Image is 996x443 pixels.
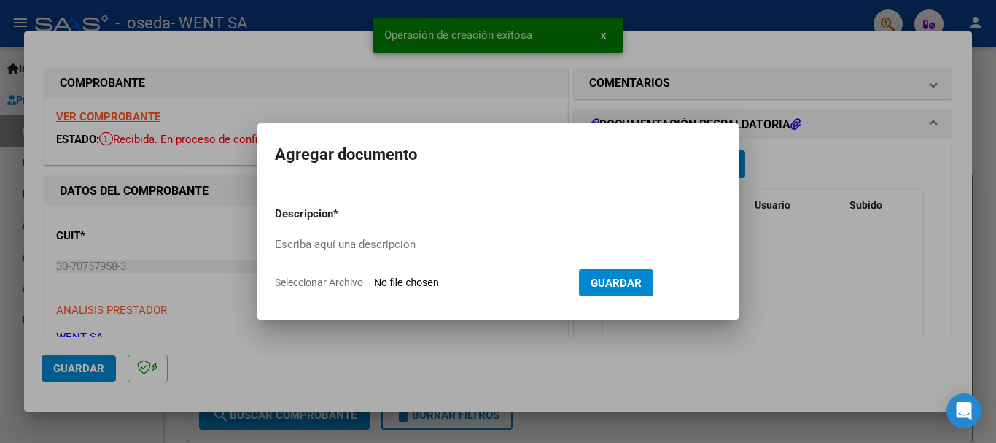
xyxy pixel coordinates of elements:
[275,277,363,288] span: Seleccionar Archivo
[579,269,653,296] button: Guardar
[946,393,981,428] div: Open Intercom Messenger
[275,206,409,223] p: Descripcion
[275,141,721,169] h2: Agregar documento
[591,277,642,290] span: Guardar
